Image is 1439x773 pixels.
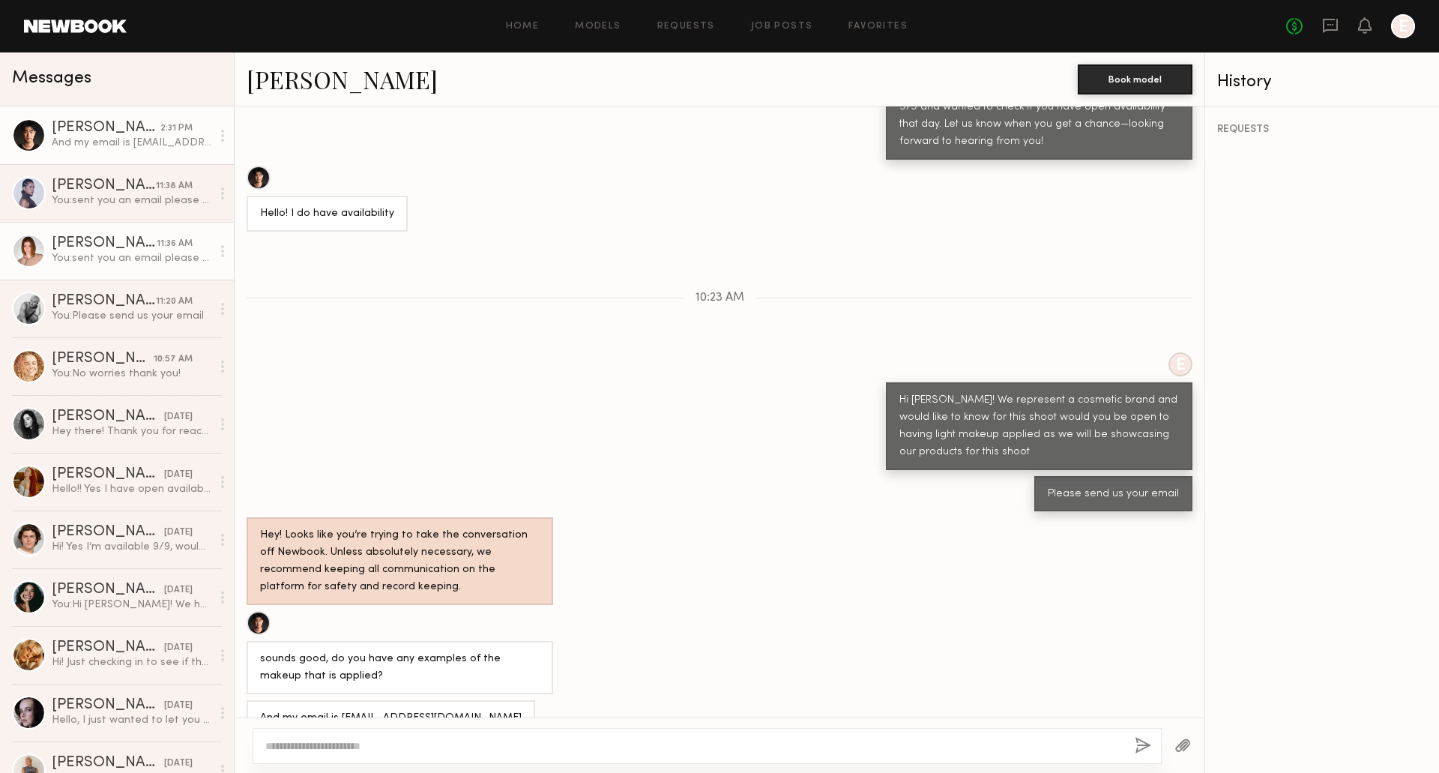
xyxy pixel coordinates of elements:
[164,641,193,655] div: [DATE]
[1217,73,1427,91] div: History
[52,309,211,323] div: You: Please send us your email
[52,352,154,367] div: [PERSON_NAME]
[52,236,157,251] div: [PERSON_NAME]
[52,367,211,381] div: You: No worries thank you!
[156,179,193,193] div: 11:38 AM
[52,698,164,713] div: [PERSON_NAME]
[52,193,211,208] div: You: sent you an email please check your spam as our PR manager's emails may go there sometimes
[164,757,193,771] div: [DATE]
[657,22,715,31] a: Requests
[12,70,91,87] span: Messages
[52,640,164,655] div: [PERSON_NAME]
[52,482,211,496] div: Hello!! Yes I have open availability for the 9th!
[506,22,540,31] a: Home
[52,424,211,439] div: Hey there! Thank you for reaching out- I’m available on 9/9 and would love to join the shoot! Exc...
[52,178,156,193] div: [PERSON_NAME]
[52,251,211,265] div: You: sent you an email please check your spam as our PR manager's emails may go there sometimes
[52,713,211,727] div: Hello, I just wanted to let you know I’m no longer available on the 30th. Very sorry that I’m tel...
[52,525,164,540] div: [PERSON_NAME]
[260,205,394,223] div: Hello! I do have availability
[52,756,164,771] div: [PERSON_NAME] O.
[164,583,193,598] div: [DATE]
[52,583,164,598] div: [PERSON_NAME]
[575,22,621,31] a: Models
[52,294,156,309] div: [PERSON_NAME]
[1217,124,1427,135] div: REQUESTS
[154,352,193,367] div: 10:57 AM
[164,526,193,540] div: [DATE]
[52,136,211,150] div: And my email is [EMAIL_ADDRESS][DOMAIN_NAME]
[1048,486,1179,503] div: Please send us your email
[1078,64,1192,94] button: Book model
[696,292,744,304] span: 10:23 AM
[260,527,540,596] div: Hey! Looks like you’re trying to take the conversation off Newbook. Unless absolutely necessary, ...
[260,710,522,727] div: And my email is [EMAIL_ADDRESS][DOMAIN_NAME]
[160,121,193,136] div: 2:31 PM
[52,409,164,424] div: [PERSON_NAME]
[1078,72,1192,85] a: Book model
[157,237,193,251] div: 11:36 AM
[751,22,813,31] a: Job Posts
[247,63,438,95] a: [PERSON_NAME]
[52,467,164,482] div: [PERSON_NAME]
[164,468,193,482] div: [DATE]
[52,121,160,136] div: [PERSON_NAME]
[52,655,211,670] div: Hi! Just checking in to see if the [DATE] shoot is still happening and if you still need me. Happ...
[52,540,211,554] div: Hi! Yes I’m available 9/9, would love to be a part of the shoot!
[52,598,211,612] div: You: Hi [PERSON_NAME]! We have an upcoming campaign shoot scheduled for 9/9 and wanted to check i...
[899,392,1179,461] div: Hi [PERSON_NAME]! We represent a cosmetic brand and would like to know for this shoot would you b...
[1391,14,1415,38] a: E
[260,651,540,685] div: sounds good, do you have any examples of the makeup that is applied?
[164,410,193,424] div: [DATE]
[156,295,193,309] div: 11:20 AM
[848,22,908,31] a: Favorites
[899,64,1179,151] div: Hi [PERSON_NAME]! We have an upcoming campaign shoot scheduled for 9/9 and wanted to check if you...
[164,699,193,713] div: [DATE]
